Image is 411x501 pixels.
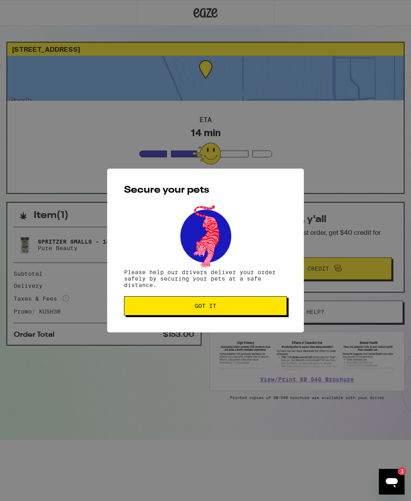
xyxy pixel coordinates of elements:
iframe: Number of unread messages [390,467,406,475]
p: Please help our drivers deliver your order safely by securing your pets at a safe distance. [124,269,287,288]
iframe: Button to launch messaging window, 3 unread messages [379,469,405,495]
span: Got it [195,303,216,309]
h2: Secure your pets [124,185,287,195]
button: Got it [124,296,287,316]
img: pets [173,203,238,269]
